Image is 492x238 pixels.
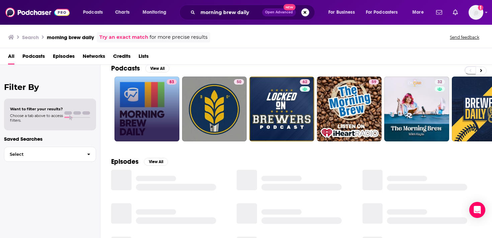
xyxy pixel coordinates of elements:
[113,51,131,65] a: Credits
[317,77,382,141] a: 59
[10,107,63,111] span: Want to filter your results?
[249,77,314,141] a: 62
[448,34,481,40] button: Send feedback
[408,7,432,18] button: open menu
[198,7,262,18] input: Search podcasts, credits, & more...
[328,8,355,17] span: For Business
[115,8,130,17] span: Charts
[361,7,408,18] button: open menu
[145,65,169,73] button: View All
[5,6,70,19] img: Podchaser - Follow, Share and Rate Podcasts
[469,5,483,20] span: Logged in as gmalloy
[4,136,96,142] p: Saved Searches
[303,79,307,86] span: 62
[369,79,379,85] a: 59
[262,8,296,16] button: Open AdvancedNew
[144,158,168,166] button: View All
[138,7,175,18] button: open menu
[8,51,14,65] a: All
[47,34,94,40] h3: morning brew daily
[111,157,168,166] a: EpisodesView All
[4,82,96,92] h2: Filter By
[237,79,241,86] span: 50
[324,7,363,18] button: open menu
[83,51,105,65] a: Networks
[384,77,449,141] a: 32
[169,79,174,86] span: 83
[450,7,461,18] a: Show notifications dropdown
[186,5,321,20] div: Search podcasts, credits, & more...
[435,79,445,85] a: 32
[22,51,45,65] a: Podcasts
[366,8,398,17] span: For Podcasters
[372,79,376,86] span: 59
[283,4,296,10] span: New
[139,51,149,65] a: Lists
[78,7,111,18] button: open menu
[437,79,442,86] span: 32
[4,152,82,156] span: Select
[469,5,483,20] button: Show profile menu
[265,11,293,14] span: Open Advanced
[4,147,96,162] button: Select
[53,51,75,65] a: Episodes
[300,79,310,85] a: 62
[114,77,179,141] a: 83
[150,33,208,41] span: for more precise results
[469,5,483,20] img: User Profile
[10,113,63,123] span: Choose a tab above to access filters.
[478,5,483,10] svg: Add a profile image
[234,79,244,85] a: 50
[111,157,139,166] h2: Episodes
[433,7,445,18] a: Show notifications dropdown
[111,64,169,73] a: PodcastsView All
[111,64,140,73] h2: Podcasts
[412,8,424,17] span: More
[22,34,39,40] h3: Search
[167,79,177,85] a: 83
[83,8,103,17] span: Podcasts
[182,77,247,141] a: 50
[143,8,166,17] span: Monitoring
[469,202,485,218] div: Open Intercom Messenger
[111,7,134,18] a: Charts
[99,33,148,41] a: Try an exact match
